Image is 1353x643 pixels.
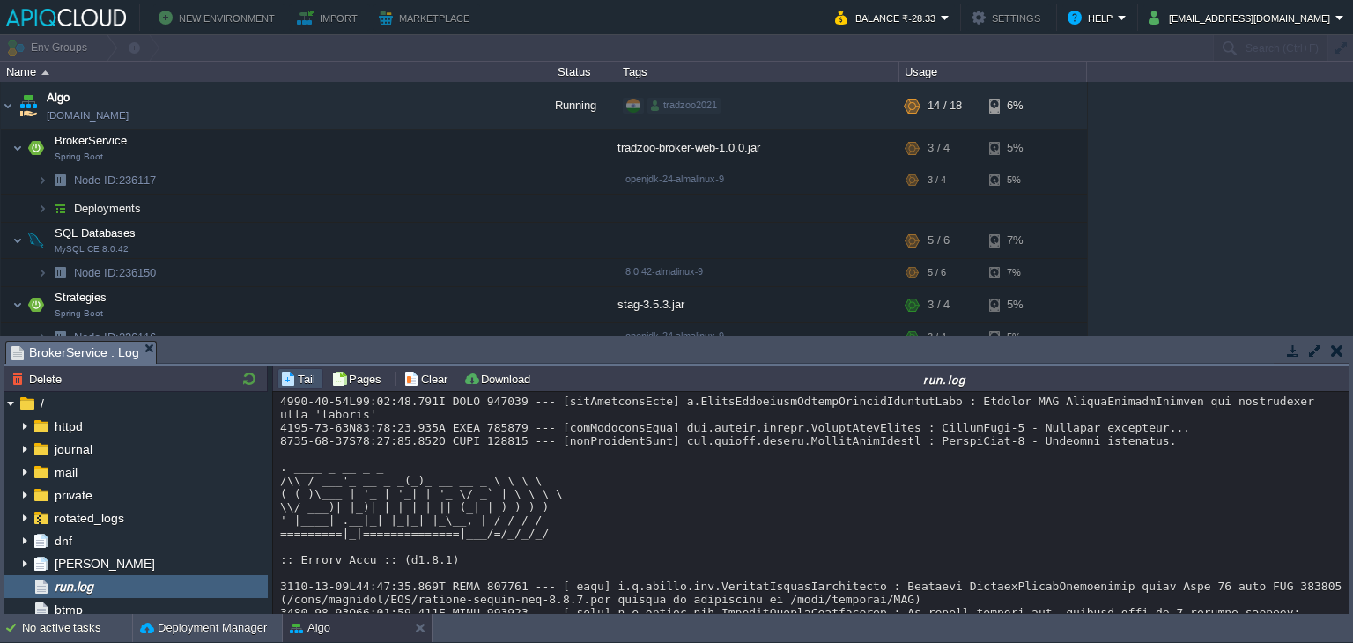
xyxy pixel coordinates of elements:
[48,195,72,222] img: AMDAwAAAACH5BAEAAAAALAAAAAABAAEAAAICRAEAOw==
[16,82,41,129] img: AMDAwAAAACH5BAEAAAAALAAAAAABAAEAAAICRAEAOw==
[48,259,72,286] img: AMDAwAAAACH5BAEAAAAALAAAAAABAAEAAAICRAEAOw==
[51,510,127,526] a: rotated_logs
[53,225,138,240] span: SQL Databases
[74,174,119,187] span: Node ID:
[48,323,72,351] img: AMDAwAAAACH5BAEAAAAALAAAAAABAAEAAAICRAEAOw==
[11,371,67,387] button: Delete
[159,7,280,28] button: New Environment
[989,323,1046,351] div: 5%
[331,371,387,387] button: Pages
[72,173,159,188] span: 236117
[928,82,962,129] div: 14 / 18
[900,62,1086,82] div: Usage
[280,371,321,387] button: Tail
[47,89,70,107] a: Algo
[48,166,72,194] img: AMDAwAAAACH5BAEAAAAALAAAAAABAAEAAAICRAEAOw==
[928,323,946,351] div: 3 / 4
[463,371,536,387] button: Download
[53,226,138,240] a: SQL DatabasesMySQL CE 8.0.42
[11,342,139,364] span: BrokerService : Log
[37,195,48,222] img: AMDAwAAAACH5BAEAAAAALAAAAAABAAEAAAICRAEAOw==
[37,259,48,286] img: AMDAwAAAACH5BAEAAAAALAAAAAABAAEAAAICRAEAOw==
[529,82,617,129] div: Running
[74,266,119,279] span: Node ID:
[22,614,132,642] div: No active tasks
[989,287,1046,322] div: 5%
[1149,7,1335,28] button: [EMAIL_ADDRESS][DOMAIN_NAME]
[972,7,1046,28] button: Settings
[617,287,899,322] div: stag-3.5.3.jar
[51,533,75,549] a: dnf
[989,259,1046,286] div: 7%
[53,134,129,147] a: BrokerServiceSpring Boot
[72,265,159,280] a: Node ID:236150
[618,62,898,82] div: Tags
[41,70,49,75] img: AMDAwAAAACH5BAEAAAAALAAAAAABAAEAAAICRAEAOw==
[989,130,1046,166] div: 5%
[625,330,724,341] span: openjdk-24-almalinux-9
[72,329,159,344] span: 236116
[55,244,129,255] span: MySQL CE 8.0.42
[6,9,126,26] img: APIQCloud
[74,330,119,344] span: Node ID:
[647,98,721,114] div: tradzoo2021
[928,223,950,258] div: 5 / 6
[72,173,159,188] a: Node ID:236117
[24,130,48,166] img: AMDAwAAAACH5BAEAAAAALAAAAAABAAEAAAICRAEAOw==
[53,291,109,304] a: StrategiesSpring Boot
[297,7,363,28] button: Import
[12,130,23,166] img: AMDAwAAAACH5BAEAAAAALAAAAAABAAEAAAICRAEAOw==
[53,290,109,305] span: Strategies
[72,329,159,344] a: Node ID:236116
[989,82,1046,129] div: 6%
[928,259,946,286] div: 5 / 6
[928,166,946,194] div: 3 / 4
[530,62,617,82] div: Status
[989,166,1046,194] div: 5%
[928,130,950,166] div: 3 / 4
[55,308,103,319] span: Spring Boot
[543,372,1347,387] div: run.log
[53,133,129,148] span: BrokerService
[625,174,724,184] span: openjdk-24-almalinux-9
[47,107,129,124] a: [DOMAIN_NAME]
[403,371,453,387] button: Clear
[928,287,950,322] div: 3 / 4
[835,7,941,28] button: Balance ₹-28.33
[72,201,144,216] a: Deployments
[617,130,899,166] div: tradzoo-broker-web-1.0.0.jar
[51,441,95,457] span: journal
[55,152,103,162] span: Spring Boot
[12,223,23,258] img: AMDAwAAAACH5BAEAAAAALAAAAAABAAEAAAICRAEAOw==
[51,487,95,503] a: private
[37,166,48,194] img: AMDAwAAAACH5BAEAAAAALAAAAAABAAEAAAICRAEAOw==
[989,223,1046,258] div: 7%
[51,579,96,595] a: run.log
[24,287,48,322] img: AMDAwAAAACH5BAEAAAAALAAAAAABAAEAAAICRAEAOw==
[51,556,158,572] a: [PERSON_NAME]
[37,395,47,411] a: /
[51,602,85,617] a: btmp
[37,323,48,351] img: AMDAwAAAACH5BAEAAAAALAAAAAABAAEAAAICRAEAOw==
[24,223,48,258] img: AMDAwAAAACH5BAEAAAAALAAAAAABAAEAAAICRAEAOw==
[51,464,80,480] a: mail
[140,619,267,637] button: Deployment Manager
[72,265,159,280] span: 236150
[379,7,475,28] button: Marketplace
[51,418,85,434] a: httpd
[2,62,529,82] div: Name
[290,619,330,637] button: Algo
[1068,7,1118,28] button: Help
[12,287,23,322] img: AMDAwAAAACH5BAEAAAAALAAAAAABAAEAAAICRAEAOw==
